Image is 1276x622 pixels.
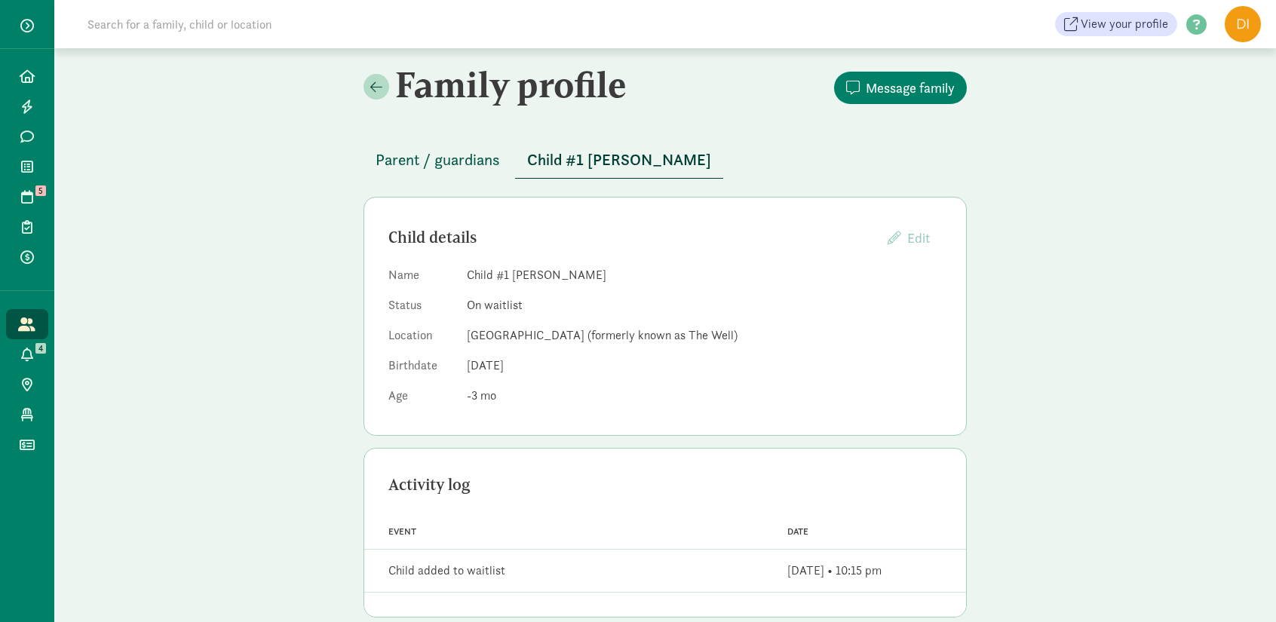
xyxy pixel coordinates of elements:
[467,357,504,373] span: [DATE]
[467,296,942,314] dd: On waitlist
[787,562,882,580] div: [DATE] • 10:15 pm
[388,526,416,537] span: Event
[35,185,46,196] span: 5
[376,148,500,172] span: Parent / guardians
[363,63,662,106] h2: Family profile
[876,222,942,254] button: Edit
[35,343,46,354] span: 4
[527,148,711,172] span: Child #1 [PERSON_NAME]
[467,388,496,403] span: -3
[388,266,455,290] dt: Name
[388,387,455,411] dt: Age
[388,357,455,381] dt: Birthdate
[1055,12,1177,36] a: View your profile
[388,326,455,351] dt: Location
[363,142,512,178] button: Parent / guardians
[1201,550,1276,622] iframe: Chat Widget
[515,152,723,169] a: Child #1 [PERSON_NAME]
[467,326,942,345] dd: [GEOGRAPHIC_DATA] (formerly known as The Well)
[866,78,955,98] span: Message family
[388,296,455,320] dt: Status
[467,266,942,284] dd: Child #1 [PERSON_NAME]
[515,142,723,179] button: Child #1 [PERSON_NAME]
[363,152,512,169] a: Parent / guardians
[6,339,48,369] a: 4
[1081,15,1168,33] span: View your profile
[787,526,808,537] span: Date
[388,473,942,497] div: Activity log
[834,72,967,104] button: Message family
[388,225,876,250] div: Child details
[907,229,930,247] span: Edit
[6,182,48,212] a: 5
[78,9,502,39] input: Search for a family, child or location
[388,562,505,580] div: Child added to waitlist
